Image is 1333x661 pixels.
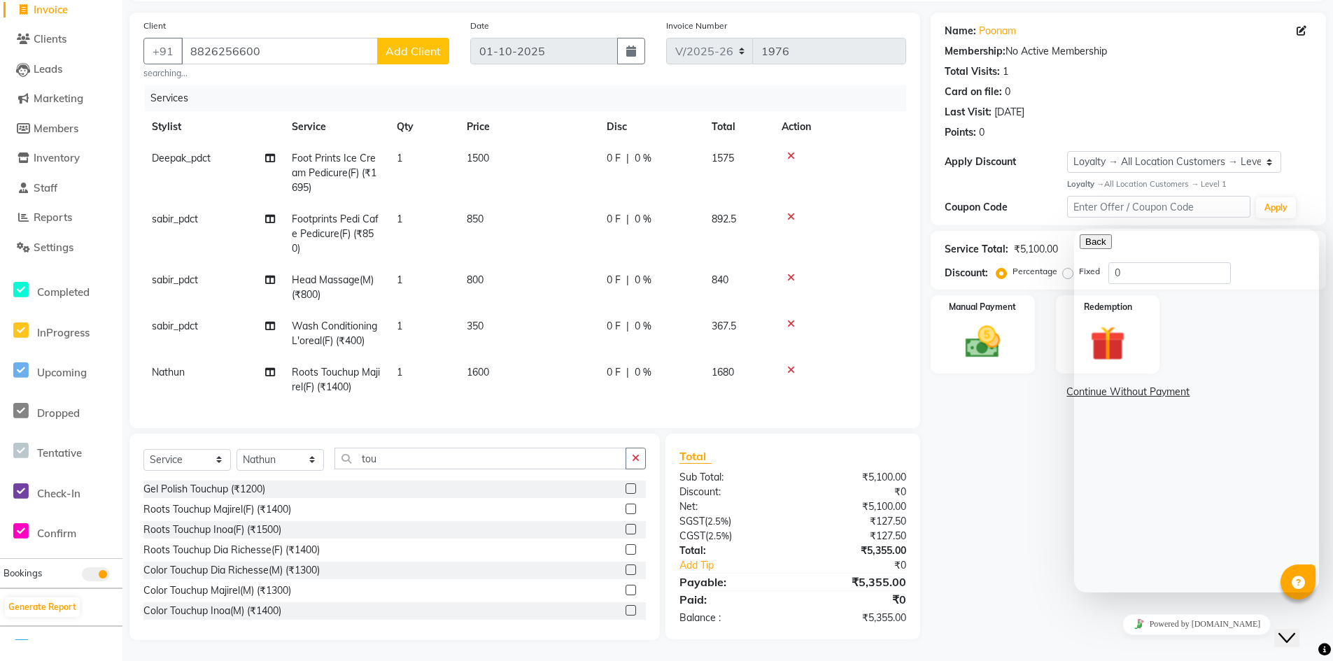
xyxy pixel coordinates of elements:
[979,24,1016,38] a: Poonam
[3,150,119,166] a: Inventory
[3,91,119,107] a: Marketing
[397,273,402,286] span: 1
[945,44,1312,59] div: No Active Membership
[954,322,1012,362] img: _cash.svg
[669,543,793,558] div: Total:
[945,44,1006,59] div: Membership:
[1013,265,1057,278] label: Percentage
[143,523,281,537] div: Roots Touchup Inoa(F) (₹1500)
[945,105,992,120] div: Last Visit:
[626,212,629,227] span: |
[143,502,291,517] div: Roots Touchup Majirel(F) (₹1400)
[37,366,87,379] span: Upcoming
[712,213,736,225] span: 892.5
[152,320,198,332] span: sabir_pdct
[793,485,917,499] div: ₹0
[666,20,727,32] label: Invoice Number
[679,515,705,527] span: SGST
[3,210,119,226] a: Reports
[669,529,793,543] div: ( )
[386,44,441,58] span: Add Client
[143,482,265,497] div: Gel Polish Touchup (₹1200)
[679,449,712,464] span: Total
[152,152,211,164] span: Deepak_pdct
[1003,64,1008,79] div: 1
[994,105,1024,120] div: [DATE]
[377,38,449,64] button: Add Client
[949,301,1016,313] label: Manual Payment
[467,152,489,164] span: 1500
[1067,196,1250,218] input: Enter Offer / Coupon Code
[635,365,651,380] span: 0 %
[626,151,629,166] span: |
[467,273,484,286] span: 800
[793,514,917,529] div: ₹127.50
[143,563,320,578] div: Color Touchup Dia Richesse(M) (₹1300)
[143,543,320,557] div: Roots Touchup Dia Richesse(F) (₹1400)
[34,32,66,45] span: Clients
[3,121,119,137] a: Members
[945,200,1067,215] div: Coupon Code
[34,181,57,194] span: Staff
[467,366,489,378] span: 1600
[1005,85,1010,99] div: 0
[143,604,281,618] div: Color Touchup Inoa(M) (₹1400)
[152,213,198,225] span: sabir_pdct
[1067,179,1104,189] strong: Loyalty →
[3,62,119,78] a: Leads
[793,499,917,514] div: ₹5,100.00
[1274,605,1319,647] iframe: chat widget
[793,574,917,590] div: ₹5,355.00
[334,448,626,469] input: Search or Scan
[397,152,402,164] span: 1
[1014,242,1058,257] div: ₹5,100.00
[37,326,90,339] span: InProgress
[933,385,1323,399] a: Continue Without Payment
[3,567,42,578] span: Bookings
[397,213,402,225] span: 1
[1256,197,1296,218] button: Apply
[467,320,484,332] span: 350
[34,3,68,16] span: Invoice
[793,529,917,543] div: ₹127.50
[607,151,621,166] span: 0 F
[703,111,773,143] th: Total
[37,487,80,500] span: Check-In
[708,530,729,541] span: 2.5%
[292,320,377,347] span: Wash Conditioning L'oreal(F) (₹400)
[152,273,198,286] span: sabir_pdct
[34,92,83,105] span: Marketing
[152,366,185,378] span: Nathun
[712,366,734,378] span: 1680
[145,85,917,111] div: Services
[669,611,793,625] div: Balance :
[292,213,379,255] span: Footprints Pedi Cafe Pedicure(F) (₹850)
[669,558,813,573] a: Add Tip
[945,125,976,140] div: Points:
[607,212,621,227] span: 0 F
[712,273,728,286] span: 840
[34,241,73,254] span: Settings
[143,20,166,32] label: Client
[607,365,621,380] span: 0 F
[35,639,80,654] span: Segments
[397,320,402,332] span: 1
[626,319,629,334] span: |
[626,273,629,287] span: |
[635,319,651,334] span: 0 %
[793,591,917,608] div: ₹0
[979,125,985,140] div: 0
[397,366,402,378] span: 1
[598,111,703,143] th: Disc
[773,111,906,143] th: Action
[3,2,119,18] a: Invoice
[669,485,793,499] div: Discount:
[34,62,62,76] span: Leads
[945,242,1008,257] div: Service Total:
[34,151,80,164] span: Inventory
[292,152,376,194] span: Foot Prints Ice Cream Pedicure(F) (₹1695)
